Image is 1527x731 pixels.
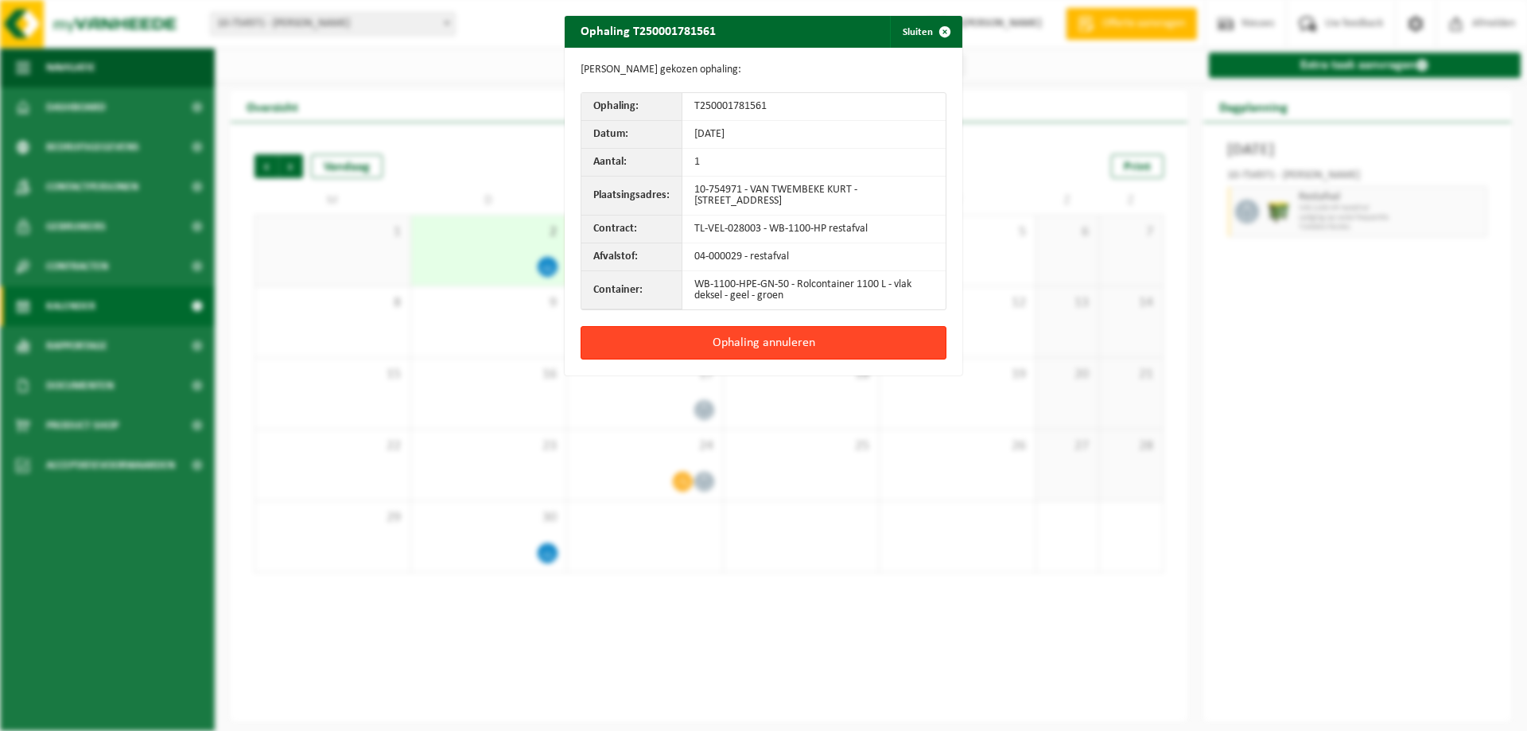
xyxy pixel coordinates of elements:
td: 1 [682,149,946,177]
td: T250001781561 [682,93,946,121]
td: WB-1100-HPE-GN-50 - Rolcontainer 1100 L - vlak deksel - geel - groen [682,271,946,309]
th: Contract: [581,216,682,243]
th: Container: [581,271,682,309]
td: [DATE] [682,121,946,149]
th: Datum: [581,121,682,149]
button: Sluiten [890,16,961,48]
th: Aantal: [581,149,682,177]
th: Afvalstof: [581,243,682,271]
th: Plaatsingsadres: [581,177,682,216]
p: [PERSON_NAME] gekozen ophaling: [581,64,946,76]
td: 04-000029 - restafval [682,243,946,271]
td: 10-754971 - VAN TWEMBEKE KURT - [STREET_ADDRESS] [682,177,946,216]
h2: Ophaling T250001781561 [565,16,732,46]
td: TL-VEL-028003 - WB-1100-HP restafval [682,216,946,243]
th: Ophaling: [581,93,682,121]
button: Ophaling annuleren [581,326,946,360]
